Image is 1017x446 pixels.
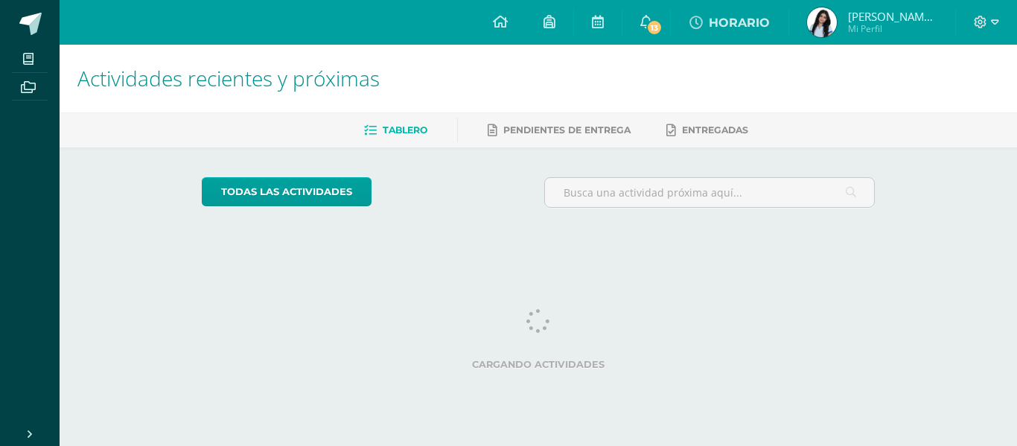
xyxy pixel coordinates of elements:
[503,124,631,136] span: Pendientes de entrega
[364,118,427,142] a: Tablero
[807,7,837,37] img: 405f1840c260e0145256b149832dda84.png
[488,118,631,142] a: Pendientes de entrega
[383,124,427,136] span: Tablero
[202,359,876,370] label: Cargando actividades
[682,124,748,136] span: Entregadas
[202,177,372,206] a: todas las Actividades
[545,178,875,207] input: Busca una actividad próxima aquí...
[848,9,937,24] span: [PERSON_NAME] Victoria
[709,16,770,30] span: HORARIO
[848,22,937,35] span: Mi Perfil
[666,118,748,142] a: Entregadas
[646,19,663,36] span: 13
[77,64,380,92] span: Actividades recientes y próximas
